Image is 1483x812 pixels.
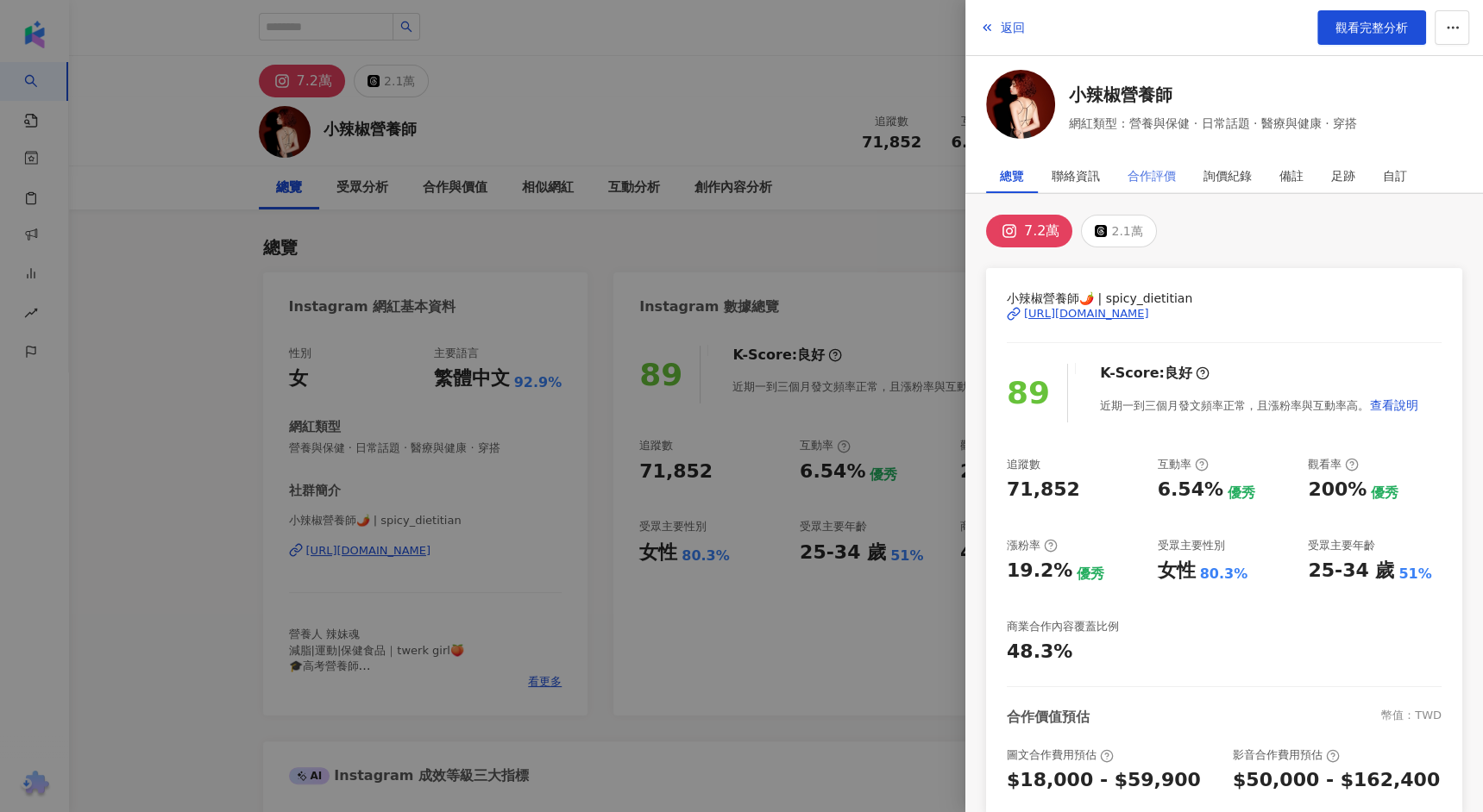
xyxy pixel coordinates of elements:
[1081,215,1156,247] button: 2.1萬
[1007,619,1119,634] div: 商業合作內容覆蓋比例
[1007,457,1040,472] div: 追蹤數
[1308,538,1375,553] div: 受眾主要年齡
[1335,21,1408,34] span: 觀看完整分析
[1233,767,1440,794] div: $50,000 - $162,400
[1007,477,1080,503] div: 71,852
[1100,388,1419,422] div: 近期一到三個月發文頻率正常，且漲粉率與互動率高。
[1077,565,1104,584] div: 優秀
[1000,159,1024,193] div: 總覽
[1007,767,1201,794] div: $18,000 - $59,900
[1024,219,1059,243] div: 7.2萬
[1007,747,1114,763] div: 圖文合作費用預估
[1007,558,1072,584] div: 19.2%
[1158,477,1223,503] div: 6.54%
[1233,747,1340,763] div: 影音合作費用預估
[1007,708,1090,727] div: 合作價值預估
[1331,159,1355,193] div: 足跡
[1203,159,1252,193] div: 詢價紀錄
[1369,388,1419,422] button: 查看說明
[1308,558,1394,584] div: 25-34 歲
[979,10,1026,45] button: 返回
[1007,538,1058,553] div: 漲粉率
[1398,565,1431,584] div: 51%
[986,70,1055,139] img: KOL Avatar
[1158,558,1196,584] div: 女性
[1158,538,1225,553] div: 受眾主要性別
[1383,159,1407,193] div: 自訂
[1052,159,1100,193] div: 聯絡資訊
[1001,21,1025,34] span: 返回
[1200,565,1248,584] div: 80.3%
[1228,484,1255,503] div: 優秀
[1069,114,1357,133] span: 網紅類型：營養與保健 · 日常話題 · 醫療與健康 · 穿搭
[986,215,1072,247] button: 7.2萬
[1308,477,1367,503] div: 200%
[1381,708,1442,727] div: 幣值：TWD
[1371,484,1398,503] div: 優秀
[1111,219,1142,243] div: 2.1萬
[1100,364,1210,383] div: K-Score :
[986,70,1055,145] a: KOL Avatar
[1007,306,1442,322] a: [URL][DOMAIN_NAME]
[1007,289,1442,308] span: 小辣椒營養師🌶️ | spicy_dietitian
[1128,159,1176,193] div: 合作評價
[1317,10,1426,45] a: 觀看完整分析
[1308,457,1359,472] div: 觀看率
[1024,306,1149,322] div: [URL][DOMAIN_NAME]
[1007,639,1072,665] div: 48.3%
[1007,369,1050,418] div: 89
[1158,457,1209,472] div: 互動率
[1370,398,1418,412] span: 查看說明
[1279,159,1304,193] div: 備註
[1165,364,1192,383] div: 良好
[1069,83,1357,107] a: 小辣椒營養師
